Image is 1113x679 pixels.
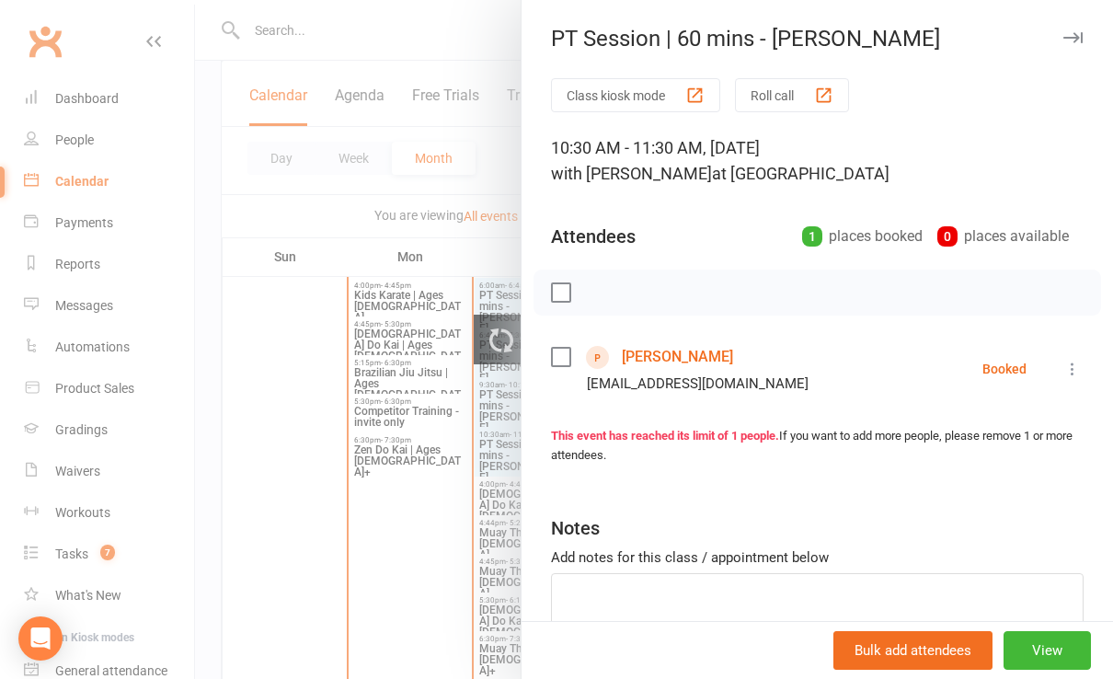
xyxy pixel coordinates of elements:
[802,224,923,249] div: places booked
[18,616,63,661] div: Open Intercom Messenger
[587,372,809,396] div: [EMAIL_ADDRESS][DOMAIN_NAME]
[551,78,720,112] button: Class kiosk mode
[982,363,1027,375] div: Booked
[551,164,712,183] span: with [PERSON_NAME]
[551,429,779,443] strong: This event has reached its limit of 1 people.
[551,515,600,541] div: Notes
[551,224,636,249] div: Attendees
[937,224,1069,249] div: places available
[937,226,958,247] div: 0
[735,78,849,112] button: Roll call
[551,547,1084,569] div: Add notes for this class / appointment below
[522,26,1113,52] div: PT Session | 60 mins - [PERSON_NAME]
[622,342,733,372] a: [PERSON_NAME]
[551,135,1084,187] div: 10:30 AM - 11:30 AM, [DATE]
[712,164,889,183] span: at [GEOGRAPHIC_DATA]
[551,427,1084,466] div: If you want to add more people, please remove 1 or more attendees.
[802,226,822,247] div: 1
[833,631,993,670] button: Bulk add attendees
[1004,631,1091,670] button: View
